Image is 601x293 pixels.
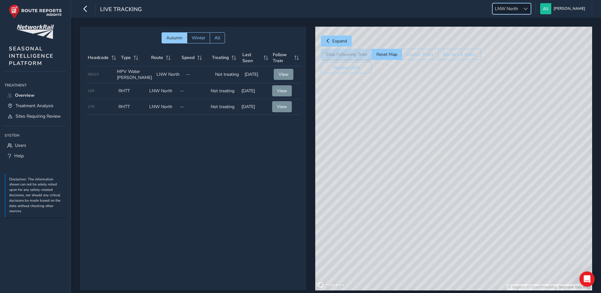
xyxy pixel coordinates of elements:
img: rr logo [9,4,62,19]
div: Open Intercom Messenger [579,271,595,287]
td: Not treating [213,66,242,83]
td: -- [178,83,208,99]
button: All [210,32,225,43]
span: Type [121,55,131,61]
td: Not treating [208,99,239,115]
span: 169 [88,88,94,93]
span: View [277,88,287,94]
span: Last Seen [242,52,261,64]
button: View [272,85,292,96]
button: Winter [187,32,210,43]
td: MPV Water [PERSON_NAME] [115,66,154,83]
a: Sites Requiring Review [4,111,66,121]
span: View [277,104,287,110]
span: 06022 [88,72,99,77]
span: SEASONAL INTELLIGENCE PLATFORM [9,45,54,67]
td: RHTT [116,99,147,115]
td: -- [184,66,213,83]
div: Treatment [4,81,66,90]
td: RHTT [116,83,147,99]
button: Cluster Trains [402,49,438,60]
span: Help [14,153,24,159]
span: Headcode [88,55,109,61]
button: Weather (off) [321,62,372,73]
span: Winter [192,35,205,41]
span: Overview [15,92,35,98]
span: LNW North [493,3,520,14]
span: Live Tracking [100,5,142,14]
span: View [278,71,289,77]
button: View [272,101,292,112]
td: LNW North [154,66,184,83]
td: Not treating [208,83,239,99]
button: [PERSON_NAME] [540,3,587,14]
span: Speed [182,55,195,61]
td: LNW North [147,99,178,115]
td: -- [178,99,208,115]
span: Expand [332,38,347,44]
img: diamond-layout [540,3,551,14]
td: [DATE] [239,83,270,99]
span: Treating [212,55,229,61]
td: [DATE] [239,99,270,115]
span: Users [15,142,26,148]
a: Users [4,140,66,151]
td: LNW North [147,83,178,99]
a: Treatment Analysis [4,101,66,111]
span: Treatment Analysis [16,103,54,109]
p: Disclaimer: The information shown can not be solely relied upon for any safety-related decisions,... [9,177,63,214]
span: Route [151,55,163,61]
td: [DATE] [242,66,272,83]
span: [PERSON_NAME] [553,3,585,14]
button: See all UK trains [438,49,481,60]
a: Overview [4,90,66,101]
span: All [214,35,220,41]
span: 170 [88,104,94,109]
span: Autumn [166,35,182,41]
span: Follow Train [273,52,292,64]
button: View [274,69,293,80]
span: Sites Requiring Review [16,113,61,119]
button: Reset Map [372,49,402,60]
a: Help [4,151,66,161]
div: System [4,131,66,140]
img: customer logo [17,25,54,39]
button: Expand [321,36,352,47]
button: Autumn [162,32,187,43]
